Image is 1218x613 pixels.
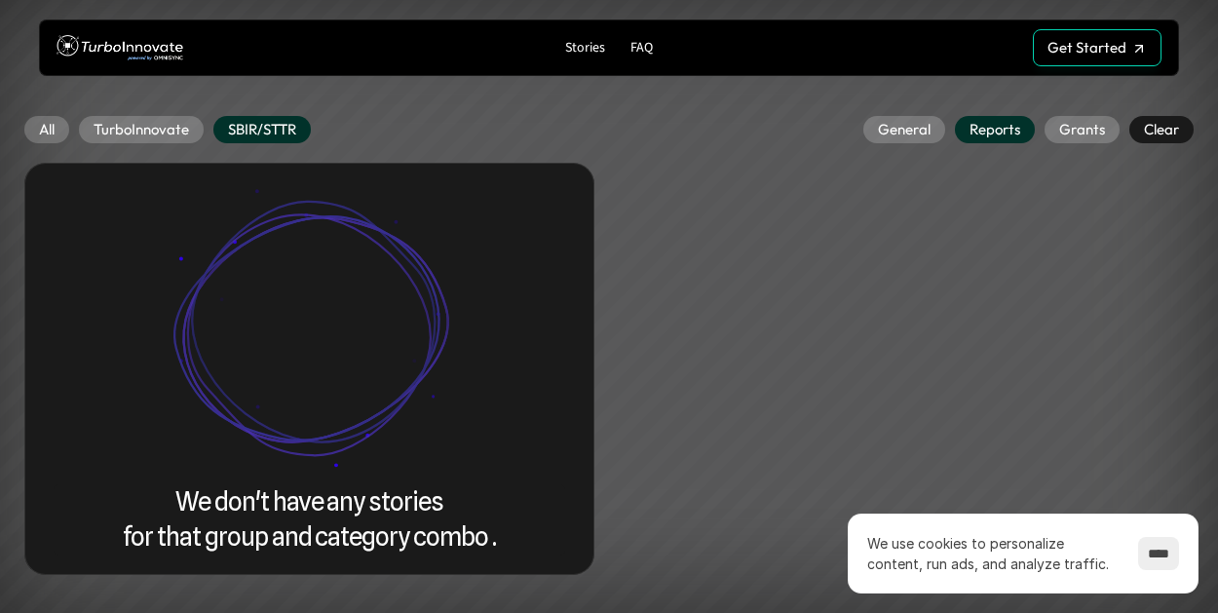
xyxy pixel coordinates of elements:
[623,35,661,61] a: FAQ
[1033,29,1161,66] a: Get Started
[1047,39,1126,57] p: Get Started
[867,533,1119,574] p: We use cookies to personalize content, run ads, and analyze traffic.
[565,40,605,57] p: Stories
[630,40,653,57] p: FAQ
[557,35,613,61] a: Stories
[57,30,183,66] img: TurboInnovate Logo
